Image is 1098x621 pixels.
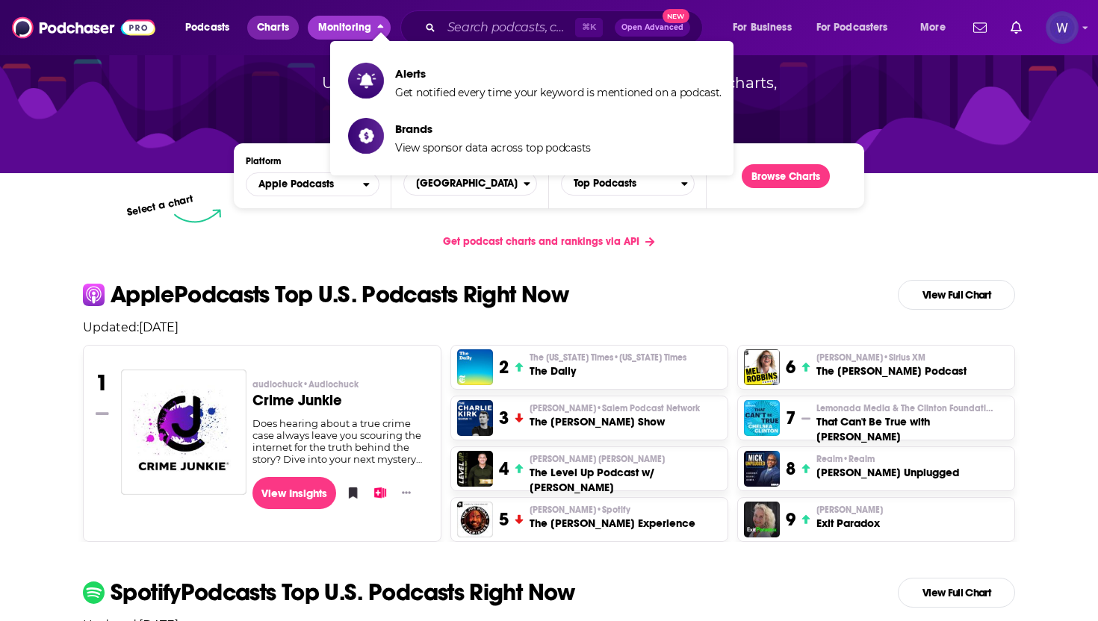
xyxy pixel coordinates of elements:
span: Alerts [395,66,722,81]
h3: 7 [786,407,795,429]
p: Realm • Realm [816,453,959,465]
button: Countries [403,172,537,196]
button: Open AdvancedNew [615,19,690,37]
p: Mel Robbins • Sirius XM [816,352,967,363]
button: Show profile menu [1046,11,1079,44]
p: Apple Podcasts Top U.S. Podcasts Right Now [111,283,568,307]
span: Podcasts [185,17,229,38]
span: View sponsor data across top podcasts [395,141,591,155]
a: Realm•Realm[PERSON_NAME] Unplugged [816,453,959,480]
span: More [920,17,946,38]
h3: The Daily [530,363,686,378]
span: Get podcast charts and rankings via API [443,235,639,248]
p: Charlie Kirk • Salem Podcast Network [530,402,700,414]
img: Mick Unplugged [744,451,780,487]
img: That Can't Be True with Chelsea Clinton [744,400,780,436]
h3: The [PERSON_NAME] Experience [530,516,695,531]
button: Bookmark Podcast [342,481,357,504]
h2: Platforms [246,172,379,196]
button: open menu [246,172,379,196]
img: Exit Paradox [744,502,780,537]
span: Realm [816,453,875,465]
span: Open Advanced [621,24,683,31]
h3: [PERSON_NAME] Unplugged [816,465,959,480]
img: The Joe Rogan Experience [457,502,493,537]
span: [PERSON_NAME] [530,504,630,516]
a: [PERSON_NAME]•Sirius XMThe [PERSON_NAME] Podcast [816,352,967,378]
span: Apple Podcasts [258,179,334,190]
a: Get podcast charts and rankings via API [431,223,666,260]
span: ⌘ K [575,18,603,37]
p: Updated: [DATE] [71,320,1027,334]
input: Search podcasts, credits, & more... [441,16,575,40]
h3: 9 [786,508,795,531]
span: [PERSON_NAME] [PERSON_NAME] [530,453,665,465]
a: [PERSON_NAME]Exit Paradox [816,504,883,531]
span: • Spotify [596,505,630,515]
span: • Realm [843,454,875,464]
span: Logged in as realitymarble [1046,11,1079,44]
h3: 2 [499,356,509,378]
a: View Insights [252,477,337,509]
h3: 3 [499,407,509,429]
h3: The [PERSON_NAME] Show [530,414,700,429]
img: The Charlie Kirk Show [457,400,493,436]
p: Up-to-date popularity rankings from the top podcast charts, including Apple Podcasts and Spotify. [292,71,806,119]
img: Crime Junkie [121,369,246,495]
span: [PERSON_NAME] [816,504,883,516]
span: The [US_STATE] Times [530,352,686,363]
h3: 6 [786,356,795,378]
a: Charts [247,16,298,40]
span: Brands [395,122,591,136]
button: Browse Charts [742,164,830,188]
h3: The Level Up Podcast w/ [PERSON_NAME] [530,465,722,495]
p: audiochuck • Audiochuck [252,378,429,390]
span: [PERSON_NAME] [530,402,700,414]
h3: 5 [499,508,509,531]
a: audiochuck•AudiochuckCrime Junkie [252,378,429,417]
a: Show notifications dropdown [967,15,993,40]
span: • Salem Podcast Network [596,403,700,414]
p: The New York Times • New York Times [530,352,686,363]
button: Add to List [369,481,384,504]
p: Anastasia Koroleva [816,504,883,516]
img: select arrow [174,209,221,223]
a: Podchaser - Follow, Share and Rate Podcasts [12,13,155,42]
span: • Sirius XM [883,352,925,363]
p: Select a chart [125,193,194,219]
span: audiochuck [252,378,359,390]
button: open menu [175,16,249,40]
button: open menu [722,16,810,40]
img: The Level Up Podcast w/ Paul Alex [457,451,493,487]
img: The Daily [457,349,493,385]
button: open menu [807,16,910,40]
a: The Mel Robbins Podcast [744,349,780,385]
h3: That Can't Be True with [PERSON_NAME] [816,414,1008,444]
a: Crime Junkie [121,369,246,494]
h3: Crime Junkie [252,393,429,408]
h3: 4 [499,458,509,480]
span: • [US_STATE] Times [613,352,686,363]
a: [PERSON_NAME]•Salem Podcast NetworkThe [PERSON_NAME] Show [530,402,700,429]
img: apple Icon [83,284,105,305]
span: Lemonada Media & The Clinton Foundation [816,402,996,414]
p: Spotify Podcasts Top U.S. Podcasts Right Now [111,581,575,605]
img: User Profile [1046,11,1079,44]
h3: 1 [96,369,108,396]
span: Monitoring [318,17,371,38]
button: close menu [308,16,391,40]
